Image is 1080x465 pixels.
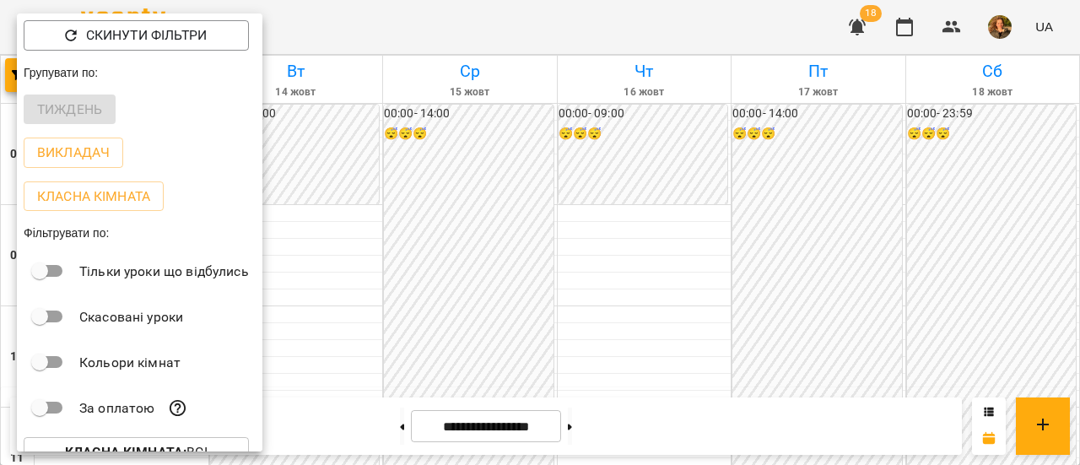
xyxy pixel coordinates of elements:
button: Викладач [24,138,123,168]
p: Скасовані уроки [79,307,183,327]
div: Групувати по: [17,57,262,88]
p: Скинути фільтри [86,25,207,46]
p: За оплатою [79,398,154,419]
p: Тільки уроки що відбулись [79,262,249,282]
p: Викладач [37,143,110,163]
button: Скинути фільтри [24,20,249,51]
b: Класна кімната : [65,444,186,460]
button: Класна кімната [24,181,164,212]
p: Класна кімната [37,187,150,207]
p: Кольори кімнат [79,353,181,373]
p: Всі [65,442,208,462]
div: Фільтрувати по: [17,218,262,248]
